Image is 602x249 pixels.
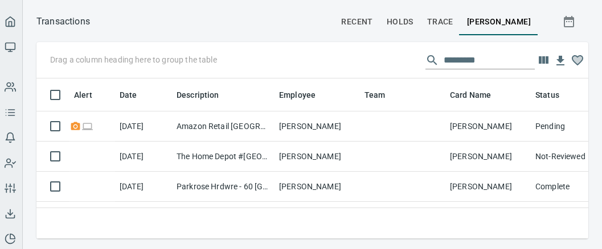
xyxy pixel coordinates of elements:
[120,88,152,102] span: Date
[535,52,552,69] button: Choose columns to display
[279,88,316,102] span: Employee
[275,111,360,142] td: [PERSON_NAME]
[115,172,172,202] td: [DATE]
[115,142,172,172] td: [DATE]
[177,88,219,102] span: Description
[36,15,90,28] nav: breadcrumb
[279,88,330,102] span: Employee
[172,172,275,202] td: Parkrose Hrdwre - 60 [GEOGRAPHIC_DATA] [GEOGRAPHIC_DATA]
[177,88,234,102] span: Description
[172,142,275,172] td: The Home Depot #[GEOGRAPHIC_DATA]
[445,202,531,232] td: [PERSON_NAME]
[450,88,491,102] span: Card Name
[69,122,81,130] span: Receipt Required
[450,88,506,102] span: Card Name
[81,122,93,130] span: Online transaction
[427,15,453,29] span: trace
[467,15,531,29] span: [PERSON_NAME]
[50,54,217,65] p: Drag a column heading here to group the table
[275,172,360,202] td: [PERSON_NAME]
[275,202,360,232] td: [PERSON_NAME]
[365,88,386,102] span: Team
[120,88,137,102] span: Date
[172,202,275,232] td: Parkrose Hrdwre - 60 [GEOGRAPHIC_DATA] [GEOGRAPHIC_DATA]
[445,172,531,202] td: [PERSON_NAME]
[387,15,413,29] span: holds
[115,111,172,142] td: [DATE]
[552,8,588,35] button: Show transactions within a particular date range
[275,142,360,172] td: [PERSON_NAME]
[445,142,531,172] td: [PERSON_NAME]
[535,88,574,102] span: Status
[552,52,569,69] button: Download table
[172,111,275,142] td: Amazon Retail [GEOGRAPHIC_DATA] [GEOGRAPHIC_DATA]
[74,88,107,102] span: Alert
[36,15,90,28] p: Transactions
[365,88,400,102] span: Team
[74,88,92,102] span: Alert
[535,88,559,102] span: Status
[569,52,586,69] button: Column choices favorited. Click to reset to default
[115,202,172,232] td: [DATE]
[445,111,531,142] td: [PERSON_NAME]
[341,15,372,29] span: recent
